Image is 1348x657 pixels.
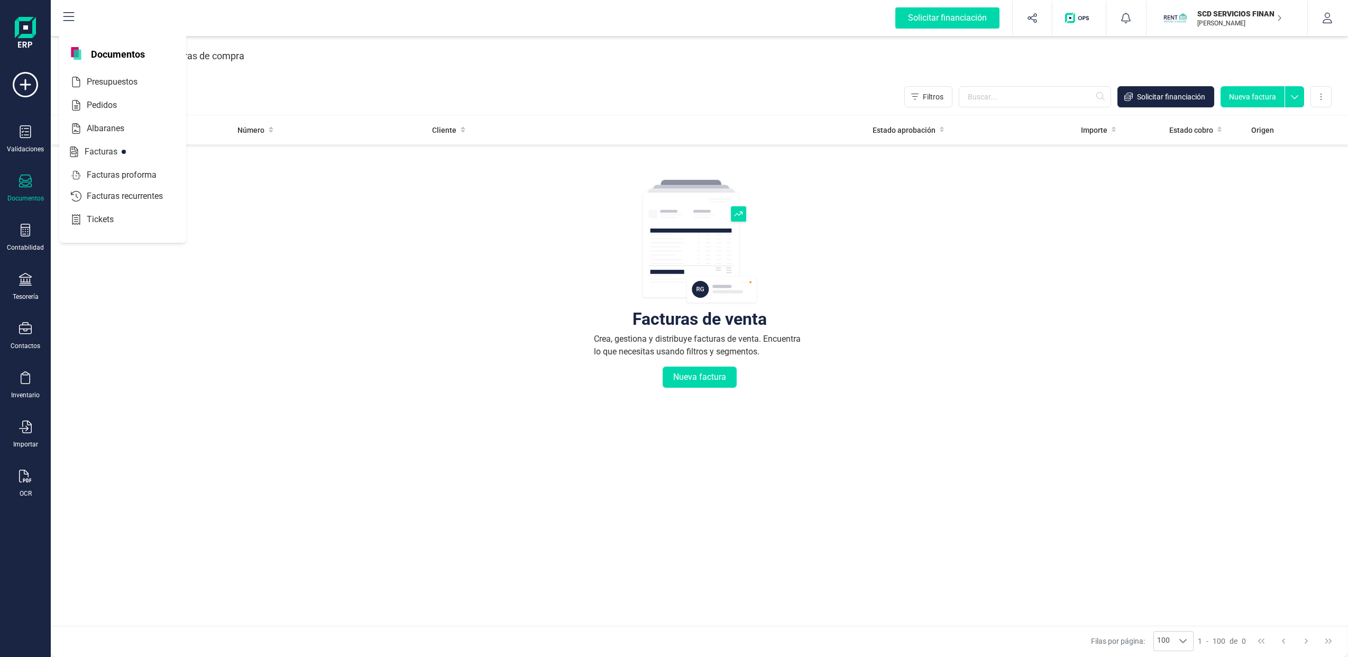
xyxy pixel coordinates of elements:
[641,178,758,305] img: img-empty-table.svg
[1197,8,1282,19] p: SCD SERVICIOS FINANCIEROS SL
[1318,631,1338,651] button: Last Page
[85,47,151,60] span: Documentos
[82,76,157,88] span: Presupuestos
[20,489,32,498] div: OCR
[15,17,36,51] img: Logo Finanedi
[1081,125,1107,135] span: Importe
[1213,636,1225,646] span: 100
[13,293,39,301] div: Tesorería
[1197,19,1282,28] p: [PERSON_NAME]
[663,367,737,388] button: Nueva factura
[11,391,40,399] div: Inventario
[1198,636,1246,646] div: -
[1198,636,1202,646] span: 1
[1251,125,1274,135] span: Origen
[160,42,244,70] div: Facturas de compra
[7,243,44,252] div: Contabilidad
[1242,636,1246,646] span: 0
[923,92,943,102] span: Filtros
[7,194,44,203] div: Documentos
[1230,636,1237,646] span: de
[7,145,44,153] div: Validaciones
[1296,631,1316,651] button: Next Page
[1117,86,1214,107] button: Solicitar financiación
[1091,631,1194,651] div: Filas por página:
[82,122,143,135] span: Albaranes
[1163,6,1187,30] img: SC
[1059,1,1099,35] button: Logo de OPS
[82,99,136,112] span: Pedidos
[873,125,936,135] span: Estado aprobación
[594,333,805,358] div: Crea, gestiona y distribuye facturas de venta. Encuentra lo que necesitas usando filtros y segmen...
[904,86,952,107] button: Filtros
[80,145,136,158] span: Facturas
[1159,1,1295,35] button: SCSCD SERVICIOS FINANCIEROS SL[PERSON_NAME]
[82,213,133,226] span: Tickets
[1273,631,1294,651] button: Previous Page
[1169,125,1213,135] span: Estado cobro
[1065,13,1093,23] img: Logo de OPS
[11,342,40,350] div: Contactos
[82,169,176,181] span: Facturas proforma
[1251,631,1271,651] button: First Page
[895,7,999,29] div: Solicitar financiación
[13,440,38,449] div: Importar
[632,314,767,324] div: Facturas de venta
[1137,92,1205,102] span: Solicitar financiación
[82,190,182,203] span: Facturas recurrentes
[1221,86,1285,107] button: Nueva factura
[432,125,456,135] span: Cliente
[1154,632,1173,651] span: 100
[883,1,1012,35] button: Solicitar financiación
[237,125,264,135] span: Número
[959,86,1111,107] input: Buscar...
